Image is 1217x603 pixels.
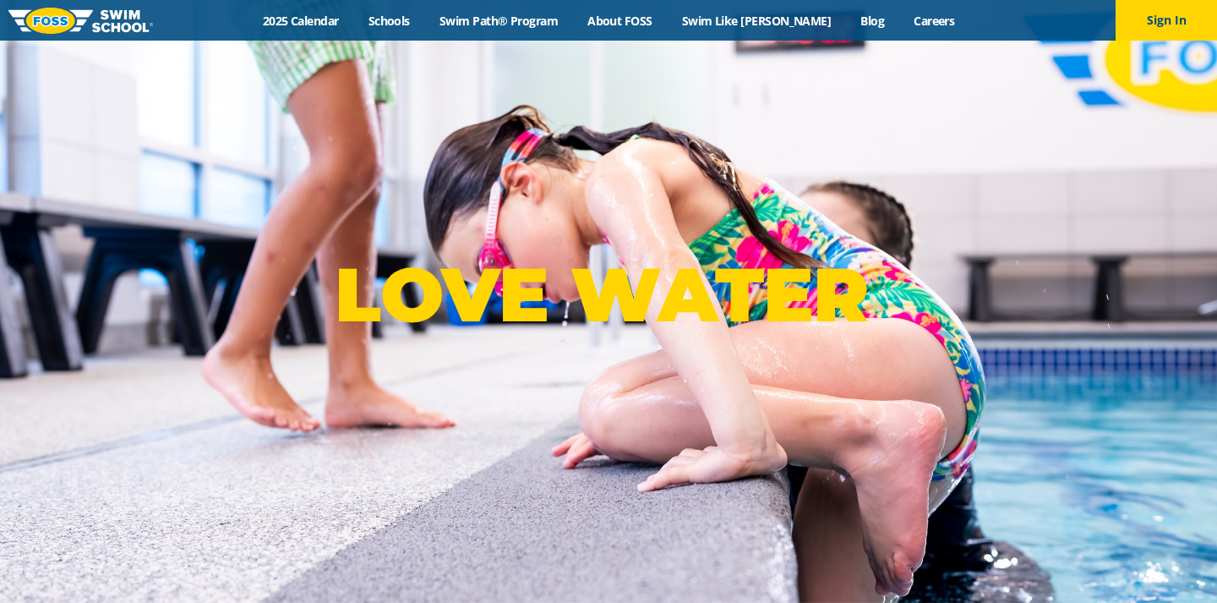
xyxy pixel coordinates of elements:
a: Swim Like [PERSON_NAME] [667,13,846,29]
a: Schools [353,13,424,29]
a: Blog [846,13,899,29]
a: 2025 Calendar [248,13,353,29]
sup: ® [868,266,881,288]
a: Careers [899,13,969,29]
a: Swim Path® Program [424,13,572,29]
p: LOVE WATER [335,249,881,340]
a: About FOSS [573,13,668,29]
img: FOSS Swim School Logo [8,8,153,34]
